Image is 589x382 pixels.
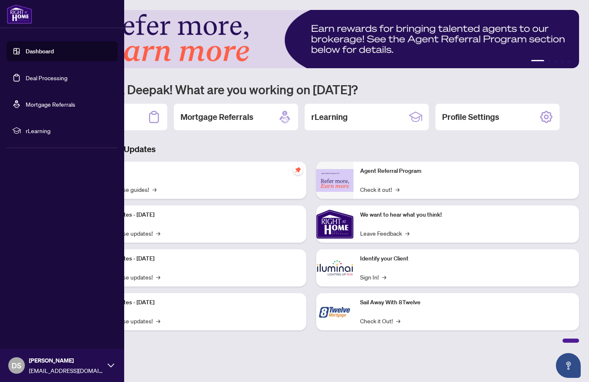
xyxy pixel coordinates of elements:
[360,185,399,194] a: Check it out!→
[360,316,400,325] a: Check it Out!→
[87,298,300,307] p: Platform Updates - [DATE]
[316,205,353,243] img: We want to hear what you think!
[87,210,300,220] p: Platform Updates - [DATE]
[567,60,571,63] button: 5
[156,229,160,238] span: →
[561,60,564,63] button: 4
[43,10,579,68] img: Slide 0
[556,353,581,378] button: Open asap
[395,185,399,194] span: →
[152,185,156,194] span: →
[29,366,103,375] span: [EMAIL_ADDRESS][DOMAIN_NAME]
[396,316,400,325] span: →
[26,48,54,55] a: Dashboard
[26,126,112,135] span: rLearning
[26,74,67,81] a: Deal Processing
[442,111,499,123] h2: Profile Settings
[531,60,544,63] button: 1
[316,169,353,192] img: Agent Referral Program
[7,4,32,24] img: logo
[87,254,300,263] p: Platform Updates - [DATE]
[360,298,573,307] p: Sail Away With 8Twelve
[405,229,409,238] span: →
[554,60,558,63] button: 3
[360,254,573,263] p: Identify your Client
[156,272,160,282] span: →
[360,272,386,282] a: Sign In!→
[382,272,386,282] span: →
[360,167,573,176] p: Agent Referral Program
[360,210,573,220] p: We want to hear what you think!
[548,60,551,63] button: 2
[316,293,353,330] img: Sail Away With 8Twelve
[311,111,348,123] h2: rLearning
[360,229,409,238] a: Leave Feedback→
[26,100,75,108] a: Mortgage Referrals
[156,316,160,325] span: →
[43,143,579,155] h3: Brokerage & Industry Updates
[87,167,300,176] p: Self-Help
[316,249,353,286] img: Identify your Client
[12,360,22,371] span: DS
[180,111,253,123] h2: Mortgage Referrals
[293,165,303,175] span: pushpin
[29,356,103,365] span: [PERSON_NAME]
[43,81,579,97] h1: Welcome back Deepak! What are you working on [DATE]?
